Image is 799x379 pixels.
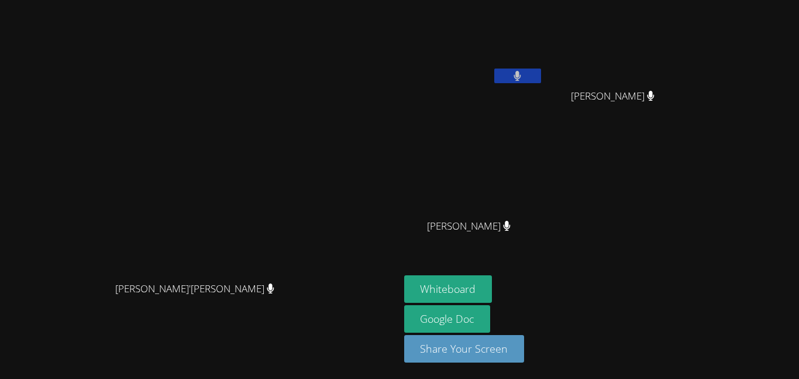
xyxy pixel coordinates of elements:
[115,281,274,298] span: [PERSON_NAME]'[PERSON_NAME]
[571,88,655,105] span: [PERSON_NAME]
[404,335,525,363] button: Share Your Screen
[404,305,491,333] a: Google Doc
[427,218,511,235] span: [PERSON_NAME]
[404,275,493,303] button: Whiteboard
